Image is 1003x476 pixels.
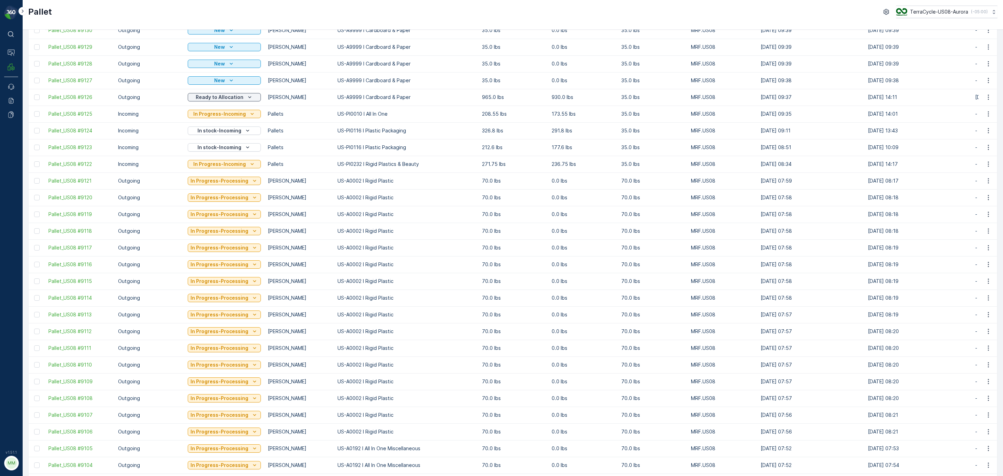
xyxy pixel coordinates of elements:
p: New [214,27,225,34]
p: [PERSON_NAME] [268,211,331,218]
td: [DATE] 07:57 [757,356,864,373]
span: Pallet_US08 #9110 [48,361,111,368]
p: Incoming [118,110,181,117]
button: In Progress-Processing [188,344,261,352]
div: Toggle Row Selected [34,128,40,133]
a: Pallet_US08 #9111 [48,345,111,352]
p: In Progress-Processing [191,311,248,318]
p: 35.0 lbs [482,60,545,67]
p: Outgoing [118,194,181,201]
button: In Progress-Processing [188,394,261,402]
button: New [188,60,261,68]
p: US-A9999 I Cardboard & Paper [337,94,475,101]
p: MRF.US08 [691,194,754,201]
td: [DATE] 08:17 [864,172,972,189]
p: 35.0 lbs [621,110,684,117]
div: Toggle Row Selected [34,44,40,50]
div: Toggle Row Selected [34,312,40,317]
a: Pallet_US08 #9122 [48,161,111,168]
button: In Progress-Processing [188,461,261,469]
button: In Progress-Processing [188,277,261,285]
p: [PERSON_NAME] [268,60,331,67]
img: image_ci7OI47.png [896,8,907,16]
p: In Progress-Incoming [193,110,246,117]
a: Pallet_US08 #9119 [48,211,111,218]
p: [PERSON_NAME] [268,44,331,51]
p: 236.75 lbs [552,161,614,168]
span: 7.34 lbs [39,137,59,143]
td: [DATE] 08:19 [864,273,972,290]
td: [DATE] 08:19 [864,306,972,323]
span: Pallet_US08 #9123 [48,144,111,151]
td: [DATE] 09:39 [864,22,972,39]
div: Toggle Row Selected [34,245,40,251]
td: [DATE] 07:54 [864,457,972,474]
a: Pallet_US08 #9120 [48,194,111,201]
td: [DATE] 07:58 [757,273,864,290]
p: 326.8 lbs [482,127,545,134]
button: In Progress-Incoming [188,160,261,168]
td: [DATE] 08:20 [864,373,972,390]
p: 35.0 lbs [621,161,684,168]
p: In Progress-Processing [191,278,248,285]
p: In Progress-Processing [191,261,248,268]
p: Outgoing [118,60,181,67]
p: [PERSON_NAME] [268,177,331,184]
td: [DATE] 08:20 [864,340,972,356]
p: 0.0 lbs [552,44,614,51]
a: Pallet_US08 #9112 [48,328,111,335]
p: [PERSON_NAME] [268,194,331,201]
td: [DATE] 09:39 [757,39,864,55]
a: Pallet_US08 #9125 [48,110,111,117]
div: Toggle Row Selected [34,145,40,150]
button: In Progress-Processing [188,294,261,302]
td: [DATE] 07:58 [757,290,864,306]
span: Pallet_US08 #9130 [48,27,111,34]
p: In Progress-Processing [191,412,248,419]
p: 291.8 lbs [552,127,614,134]
p: 0.0 lbs [552,177,614,184]
p: Ready to Allocation [196,94,243,101]
p: 0.0 lbs [552,194,614,201]
a: Pallet_US08 #9124 [48,127,111,134]
p: Pallets [268,110,331,117]
p: In stock-Incoming [197,127,241,134]
p: In Progress-Incoming [193,161,246,168]
button: In Progress-Processing [188,377,261,386]
span: First Weight : [6,137,39,143]
p: 70.0 lbs [621,211,684,218]
td: [DATE] 09:39 [757,22,864,39]
td: [DATE] 08:19 [864,256,972,273]
td: [DATE] 08:21 [864,407,972,423]
td: [DATE] 07:57 [757,306,864,323]
p: US-A9999 I Cardboard & Paper [337,77,475,84]
span: Net Amount : [6,160,39,166]
td: [DATE] 14:11 [864,89,972,106]
p: In Progress-Processing [191,211,248,218]
td: [DATE] 07:53 [864,440,972,457]
p: MRF.US08 [691,60,754,67]
button: In Progress-Processing [188,444,261,453]
span: Pallet_US08 #9126 [48,94,111,101]
td: [DATE] 08:19 [864,239,972,256]
div: Toggle Row Selected [34,228,40,234]
a: Pallet_US08 #9117 [48,244,111,251]
p: In Progress-Processing [191,294,248,301]
p: 0.0 lbs [552,27,614,34]
p: US-A9999 I Cardboard & Paper [337,44,475,51]
p: Incoming [118,144,181,151]
button: In Progress-Processing [188,361,261,369]
p: 70.0 lbs [482,211,545,218]
p: 208.55 lbs [482,110,545,117]
span: Pallet_US08 #9127 [48,77,111,84]
td: [DATE] 07:58 [757,206,864,223]
button: In Progress-Processing [188,310,261,319]
span: Material Type : [6,149,43,155]
p: US-A9999 I Cardboard & Paper [337,60,475,67]
p: ( -05:00 ) [971,9,988,15]
div: Toggle Row Selected [34,329,40,334]
td: [DATE] 07:57 [757,373,864,390]
p: US-A0002 I Rigid Plastic [337,211,475,218]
